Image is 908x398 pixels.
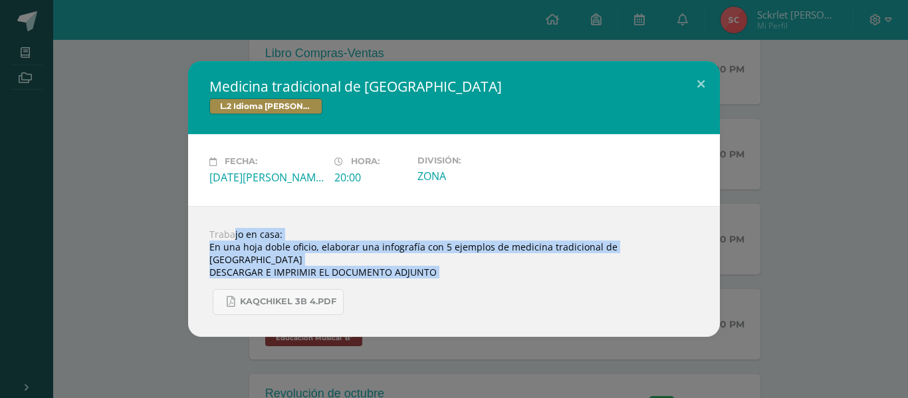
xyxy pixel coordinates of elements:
span: Hora: [351,157,380,167]
a: KAQCHIKEL 3B 4.pdf [213,289,344,315]
h2: Medicina tradicional de [GEOGRAPHIC_DATA] [209,77,699,96]
div: [DATE][PERSON_NAME] [209,170,324,185]
div: 20:00 [334,170,407,185]
span: Fecha: [225,157,257,167]
button: Close (Esc) [682,61,720,106]
span: KAQCHIKEL 3B 4.pdf [240,296,336,307]
div: ZONA [417,169,532,183]
label: División: [417,155,532,165]
span: L.2 Idioma [PERSON_NAME] [209,98,322,114]
div: Trabajo en casa: En una hoja doble oficio, elaborar una infografía con 5 ejemplos de medicina tra... [188,206,720,337]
